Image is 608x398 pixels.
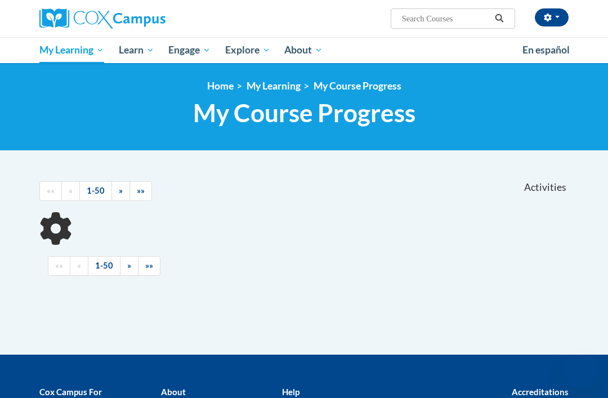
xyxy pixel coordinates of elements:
a: Cox Campus [39,8,204,29]
a: Learn [111,37,162,63]
span: Engage [168,43,211,57]
img: Cox Campus [39,8,166,29]
a: My Course Progress [314,80,401,92]
a: End [138,256,160,276]
span: « [77,261,81,270]
a: Next [120,256,138,276]
a: Previous [70,256,88,276]
span: « [69,186,73,195]
a: Explore [218,37,278,63]
span: «« [55,261,63,270]
a: My Learning [32,37,111,63]
span: » [119,186,123,195]
span: Learn [119,43,154,57]
b: About [161,387,186,397]
a: En español [515,38,577,62]
span: My Course Progress [193,98,415,128]
span: En español [522,44,570,56]
b: Help [282,387,299,397]
span: About [284,43,323,57]
span: Explore [225,43,270,57]
a: Begining [48,256,70,276]
a: 1-50 [79,181,112,201]
a: Engage [161,37,218,63]
a: Home [207,80,234,92]
div: Main menu [31,37,577,63]
a: About [278,37,330,63]
span: » [127,261,131,270]
a: Next [111,181,130,201]
span: My Learning [39,43,104,57]
span: «« [47,186,55,195]
span: Activities [524,181,566,194]
button: Search [491,12,508,25]
b: Accreditations [512,387,569,397]
iframe: Button to launch messaging window [563,353,599,389]
b: Cox Campus For [39,387,102,397]
span: »» [145,261,153,270]
a: Begining [39,181,62,201]
span: »» [137,186,145,195]
a: 1-50 [88,256,120,276]
button: Account Settings [535,8,569,26]
a: My Learning [247,80,301,92]
input: Search Courses [401,12,491,25]
a: Previous [61,181,80,201]
a: End [129,181,152,201]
